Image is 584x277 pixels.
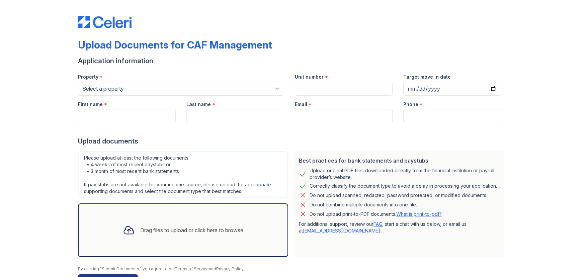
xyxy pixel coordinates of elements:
div: Application information [78,56,506,66]
div: Drag files to upload or click here to browse [140,226,243,234]
p: For additional support, review our , start a chat with us below, or email us at [299,221,498,234]
label: Unit number [295,74,324,80]
a: What is print-to-pdf? [396,211,442,217]
label: Target move in date [403,74,451,80]
label: First name [78,101,103,108]
div: By clicking "Submit Documents," you agree to our and [78,266,506,272]
label: Property [78,74,98,80]
div: Upload documents [78,136,506,146]
div: Do not upload scanned, redacted, password protected, or modified documents. [310,191,487,199]
a: FAQ [373,221,382,227]
label: Last name [186,101,211,108]
a: Privacy Policy. [216,266,244,271]
a: [EMAIL_ADDRESS][DOMAIN_NAME] [303,228,380,234]
p: Do not upload print-to-PDF documents. [310,211,442,217]
a: Terms of Service [175,266,209,271]
div: Upload Documents for CAF Management [78,39,272,51]
img: CE_Logo_Blue-a8612792a0a2168367f1c8372b55b34899dd931a85d93a1a3d3e32e68fde9ad4.png [78,16,132,28]
div: Correctly classify the document type to avoid a delay in processing your application. [310,182,497,190]
div: Do not combine multiple documents into one file. [310,201,417,209]
div: Please upload at least the following documents: • 4 weeks of most recent paystubs or • 3 month of... [78,151,288,198]
div: Best practices for bank statements and paystubs [299,157,498,165]
label: Phone [403,101,418,108]
div: Upload original PDF files downloaded directly from the financial institution or payroll provider’... [310,167,498,181]
label: Email [295,101,307,108]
